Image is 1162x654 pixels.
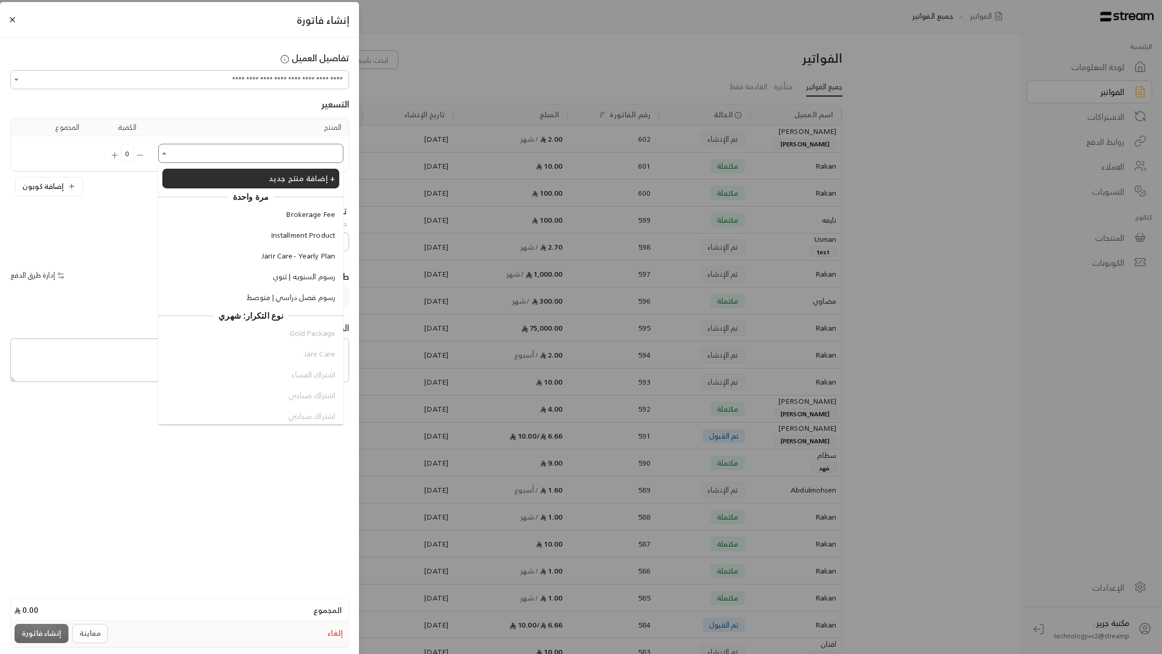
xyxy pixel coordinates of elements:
th: المجموع [34,119,102,137]
th: الكمية [102,119,154,137]
h4: 0.00 [14,606,38,615]
th: المنتج [154,119,349,137]
span: 0 [121,144,134,162]
span: Brokerage Fee [286,209,335,220]
span: تفاصيل العميل [279,50,349,66]
table: Selected Products [10,118,349,172]
span: نوع التكرار: شهري [213,309,288,322]
button: إلغاء [326,626,345,641]
button: Open [10,74,23,86]
span: Installment Product [271,230,335,241]
span: مرة واحدة [228,190,274,203]
span: إنشاء فاتورة [297,11,349,29]
button: إدارة طرق الدفع [10,266,67,284]
button: Close [7,14,18,25]
h4: المجموع [313,606,342,615]
span: إضافة منتج جديد + [269,171,335,185]
span: Jarir Care - Yearly Plan [261,251,335,262]
button: Close [158,147,171,160]
span: رسوم السنويه | ثنوي [273,271,335,282]
button: إضافة كوبون [15,177,83,196]
span: التسعير [321,96,349,112]
span: رسوم فصل دراسي | متوصط [246,292,335,303]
